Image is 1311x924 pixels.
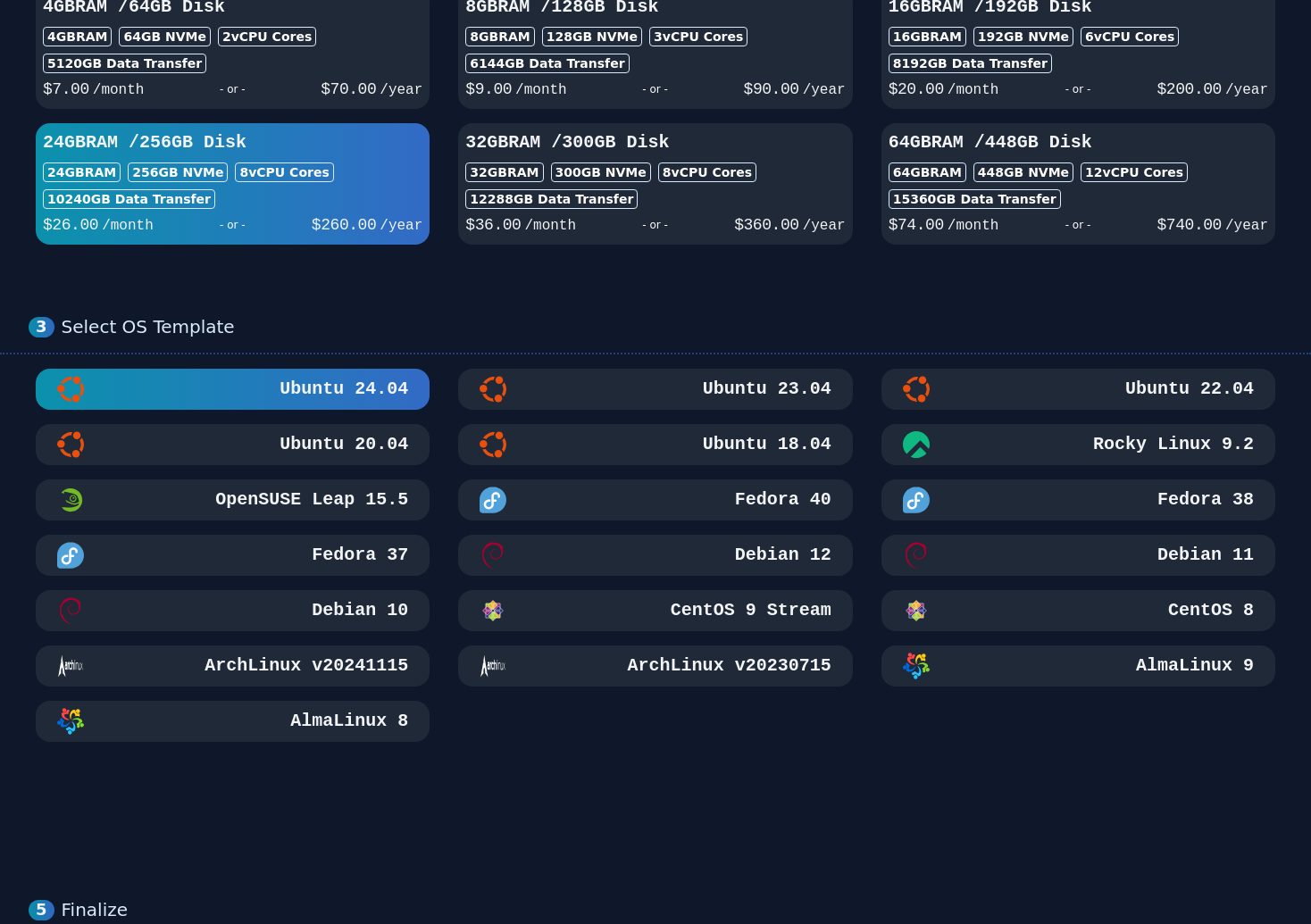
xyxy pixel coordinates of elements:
[465,54,629,73] div: 6144 GB Data Transfer
[889,130,1268,155] h3: 64GB RAM / 448 GB Disk
[480,487,506,513] img: Fedora 40
[36,424,430,465] button: Ubuntu 20.04Ubuntu 20.04
[744,80,799,98] span: $ 90.00
[57,376,84,403] img: Ubuntu 24.04
[308,543,408,568] h3: Fedora 37
[465,189,638,209] div: 12288 GB Data Transfer
[1165,598,1254,623] h3: CentOS 8
[889,216,944,234] span: $ 74.00
[803,82,846,98] span: /year
[903,431,930,458] img: Rocky Linux 9.2
[1081,27,1179,46] div: 6 vCPU Cores
[93,82,145,98] span: /month
[119,27,211,46] div: 64 GB NVMe
[380,218,422,234] span: /year
[276,432,408,457] h3: Ubuntu 20.04
[903,376,930,403] img: Ubuntu 22.04
[889,189,1061,209] div: 15360 GB Data Transfer
[881,123,1275,245] button: 64GBRAM /448GB Disk64GBRAM448GB NVMe12vCPU Cores15360GB Data Transfer$74.00/month- or -$740.00/year
[102,218,154,234] span: /month
[465,80,512,98] span: $ 9.00
[458,369,852,410] button: Ubuntu 23.04Ubuntu 23.04
[480,376,506,403] img: Ubuntu 23.04
[218,27,316,46] div: 2 vCPU Cores
[889,54,1052,73] div: 8192 GB Data Transfer
[1132,653,1254,678] h3: AlmaLinux 9
[154,212,312,237] div: - or -
[36,645,430,687] button: ArchLinux v20241115ArchLinux v20241115
[881,535,1275,576] button: Debian 11Debian 11
[948,218,999,234] span: /month
[699,377,831,402] h3: Ubuntu 23.04
[881,479,1275,520] button: Fedora 38Fedora 38
[1157,216,1222,234] span: $ 740.00
[567,77,744,102] div: - or -
[43,80,89,98] span: $ 7.00
[998,212,1157,237] div: - or -
[889,80,944,98] span: $ 20.00
[881,369,1275,410] button: Ubuntu 22.04Ubuntu 22.04
[1225,82,1268,98] span: /year
[43,162,121,182] div: 24GB RAM
[36,590,430,631] button: Debian 10Debian 10
[1154,487,1254,512] h3: Fedora 38
[43,27,112,46] div: 4GB RAM
[458,123,852,245] button: 32GBRAM /300GB Disk32GBRAM300GB NVMe8vCPU Cores12288GB Data Transfer$36.00/month- or -$360.00/year
[1154,543,1254,568] h3: Debian 11
[731,487,831,512] h3: Fedora 40
[458,590,852,631] button: CentOS 9 StreamCentOS 9 Stream
[480,653,506,679] img: ArchLinux v20230715
[465,216,521,234] span: $ 36.00
[29,900,54,920] div: 5
[1090,432,1254,457] h3: Rocky Linux 9.2
[458,479,852,520] button: Fedora 40Fedora 40
[480,431,506,458] img: Ubuntu 18.04
[62,899,1282,921] div: Finalize
[1122,377,1254,402] h3: Ubuntu 22.04
[465,27,534,46] div: 8GB RAM
[36,369,430,410] button: Ubuntu 24.04Ubuntu 24.04
[43,54,206,73] div: 5120 GB Data Transfer
[212,487,408,512] h3: OpenSUSE Leap 15.5
[515,82,567,98] span: /month
[542,27,642,46] div: 128 GB NVMe
[948,82,999,98] span: /month
[312,216,376,234] span: $ 260.00
[803,218,846,234] span: /year
[201,653,408,678] h3: ArchLinux v20241115
[308,598,408,623] h3: Debian 10
[731,543,831,568] h3: Debian 12
[57,597,84,624] img: Debian 10
[903,542,930,569] img: Debian 11
[458,535,852,576] button: Debian 12Debian 12
[734,216,798,234] span: $ 360.00
[29,317,54,337] div: 3
[973,27,1073,46] div: 192 GB NVMe
[1157,80,1222,98] span: $ 200.00
[576,212,734,237] div: - or -
[43,216,98,234] span: $ 26.00
[649,27,747,46] div: 3 vCPU Cores
[1081,162,1188,182] div: 12 vCPU Cores
[36,479,430,520] button: OpenSUSE Leap 15.5 MinimalOpenSUSE Leap 15.5
[524,218,576,234] span: /month
[36,701,430,742] button: AlmaLinux 8AlmaLinux 8
[235,162,333,182] div: 8 vCPU Cores
[881,645,1275,687] button: AlmaLinux 9AlmaLinux 9
[465,162,543,182] div: 32GB RAM
[480,597,506,624] img: CentOS 9 Stream
[881,590,1275,631] button: CentOS 8CentOS 8
[881,424,1275,465] button: Rocky Linux 9.2Rocky Linux 9.2
[321,80,376,98] span: $ 70.00
[973,162,1073,182] div: 448 GB NVMe
[458,424,852,465] button: Ubuntu 18.04Ubuntu 18.04
[658,162,756,182] div: 8 vCPU Cores
[287,709,408,734] h3: AlmaLinux 8
[624,653,831,678] h3: ArchLinux v20230715
[128,162,228,182] div: 256 GB NVMe
[380,82,422,98] span: /year
[57,542,84,569] img: Fedora 37
[36,123,430,245] button: 24GBRAM /256GB Disk24GBRAM256GB NVMe8vCPU Cores10240GB Data Transfer$26.00/month- or -$260.00/year
[903,653,930,679] img: AlmaLinux 9
[43,130,422,155] h3: 24GB RAM / 256 GB Disk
